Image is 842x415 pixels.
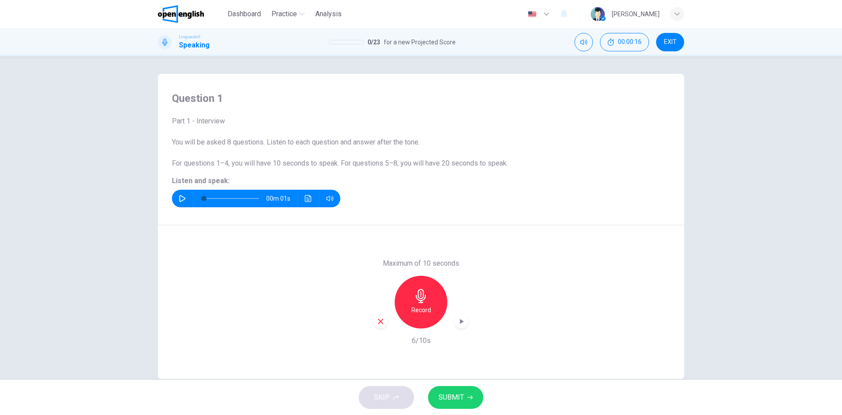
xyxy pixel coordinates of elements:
[656,33,684,51] button: EXIT
[266,190,297,207] span: 00m 01s
[301,190,315,207] button: Click to see the audio transcription
[179,34,200,40] span: Linguaskill
[228,9,261,19] span: Dashboard
[395,276,447,328] button: Record
[412,336,431,346] h6: 6/10s
[179,40,210,51] h1: Speaking
[367,37,380,47] span: 0 / 23
[527,11,538,18] img: en
[439,391,464,404] span: SUBMIT
[172,159,508,167] span: For questions 1–4, you will have 10 seconds to speak. For questions 5–8, you will have 20 seconds...
[172,117,225,125] span: Part 1 - Interview
[600,33,649,51] div: Hide
[612,9,660,19] div: [PERSON_NAME]
[268,6,308,22] button: Practice
[172,91,670,105] h4: Question 1
[271,9,297,19] span: Practice
[312,6,345,22] button: Analysis
[384,37,456,47] span: for a new Projected Score
[591,7,605,21] img: Profile picture
[428,386,483,409] button: SUBMIT
[664,39,677,46] span: EXIT
[172,177,230,185] span: Listen and speak:
[383,258,459,269] h6: Maximum of 10 seconds
[172,138,420,146] span: You will be asked 8 questions. Listen to each question and answer after the tone.
[224,6,264,22] button: Dashboard
[158,5,224,23] a: OpenEnglish logo
[411,305,431,315] h6: Record
[574,33,593,51] div: Mute
[315,9,342,19] span: Analysis
[158,5,204,23] img: OpenEnglish logo
[618,39,642,46] span: 00:00:16
[600,33,649,51] button: 00:00:16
